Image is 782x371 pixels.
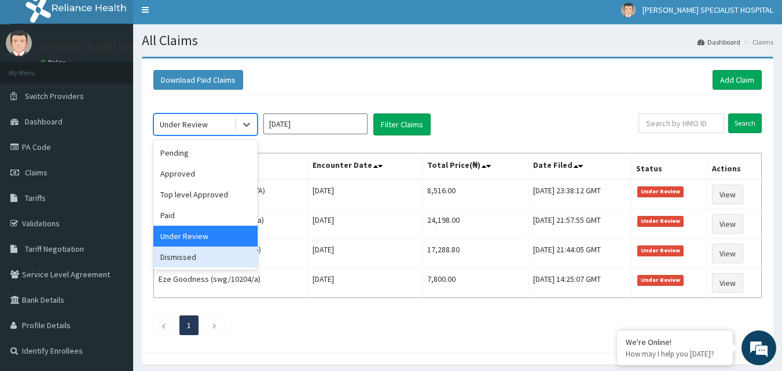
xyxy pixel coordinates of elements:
[528,269,631,298] td: [DATE] 14:25:07 GMT
[153,205,258,226] div: Paid
[307,179,422,210] td: [DATE]
[142,33,773,48] h1: All Claims
[21,58,47,87] img: d_794563401_company_1708531726252_794563401
[307,153,422,180] th: Encounter Date
[153,70,243,90] button: Download Paid Claims
[187,320,191,330] a: Page 1 is your current page
[422,210,528,239] td: 24,198.00
[212,320,217,330] a: Next page
[637,275,684,285] span: Under Review
[263,113,368,134] input: Select Month and Year
[307,239,422,269] td: [DATE]
[643,5,773,15] span: [PERSON_NAME] SPECIALIST HOSPITAL
[422,239,528,269] td: 17,288.80
[697,37,740,47] a: Dashboard
[373,113,431,135] button: Filter Claims
[160,119,208,130] div: Under Review
[154,269,308,298] td: Eze Goodness (swg/10204/a)
[528,153,631,180] th: Date Filed
[637,216,684,226] span: Under Review
[25,193,46,203] span: Tariffs
[153,247,258,267] div: Dismissed
[6,248,221,288] textarea: Type your message and hit 'Enter'
[637,186,684,197] span: Under Review
[631,153,707,180] th: Status
[25,91,84,101] span: Switch Providers
[6,30,32,56] img: User Image
[307,269,422,298] td: [DATE]
[25,167,47,178] span: Claims
[712,244,743,263] a: View
[307,210,422,239] td: [DATE]
[528,210,631,239] td: [DATE] 21:57:55 GMT
[25,116,63,127] span: Dashboard
[712,214,743,234] a: View
[41,42,218,53] p: [PERSON_NAME] SPECIALIST HOSPITAL
[712,273,743,293] a: View
[153,226,258,247] div: Under Review
[528,179,631,210] td: [DATE] 23:38:12 GMT
[637,245,684,256] span: Under Review
[621,3,636,17] img: User Image
[422,153,528,180] th: Total Price(₦)
[41,58,68,67] a: Online
[161,320,166,330] a: Previous page
[626,349,724,359] p: How may I help you today?
[153,142,258,163] div: Pending
[422,269,528,298] td: 7,800.00
[741,37,773,47] li: Claims
[422,179,528,210] td: 8,516.00
[713,70,762,90] a: Add Claim
[25,244,84,254] span: Tariff Negotiation
[712,185,743,204] a: View
[67,112,160,229] span: We're online!
[60,65,194,80] div: Chat with us now
[707,153,762,180] th: Actions
[528,239,631,269] td: [DATE] 21:44:05 GMT
[626,337,724,347] div: We're Online!
[190,6,218,34] div: Minimize live chat window
[638,113,724,133] input: Search by HMO ID
[153,163,258,184] div: Approved
[153,184,258,205] div: Top level Approved
[728,113,762,133] input: Search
